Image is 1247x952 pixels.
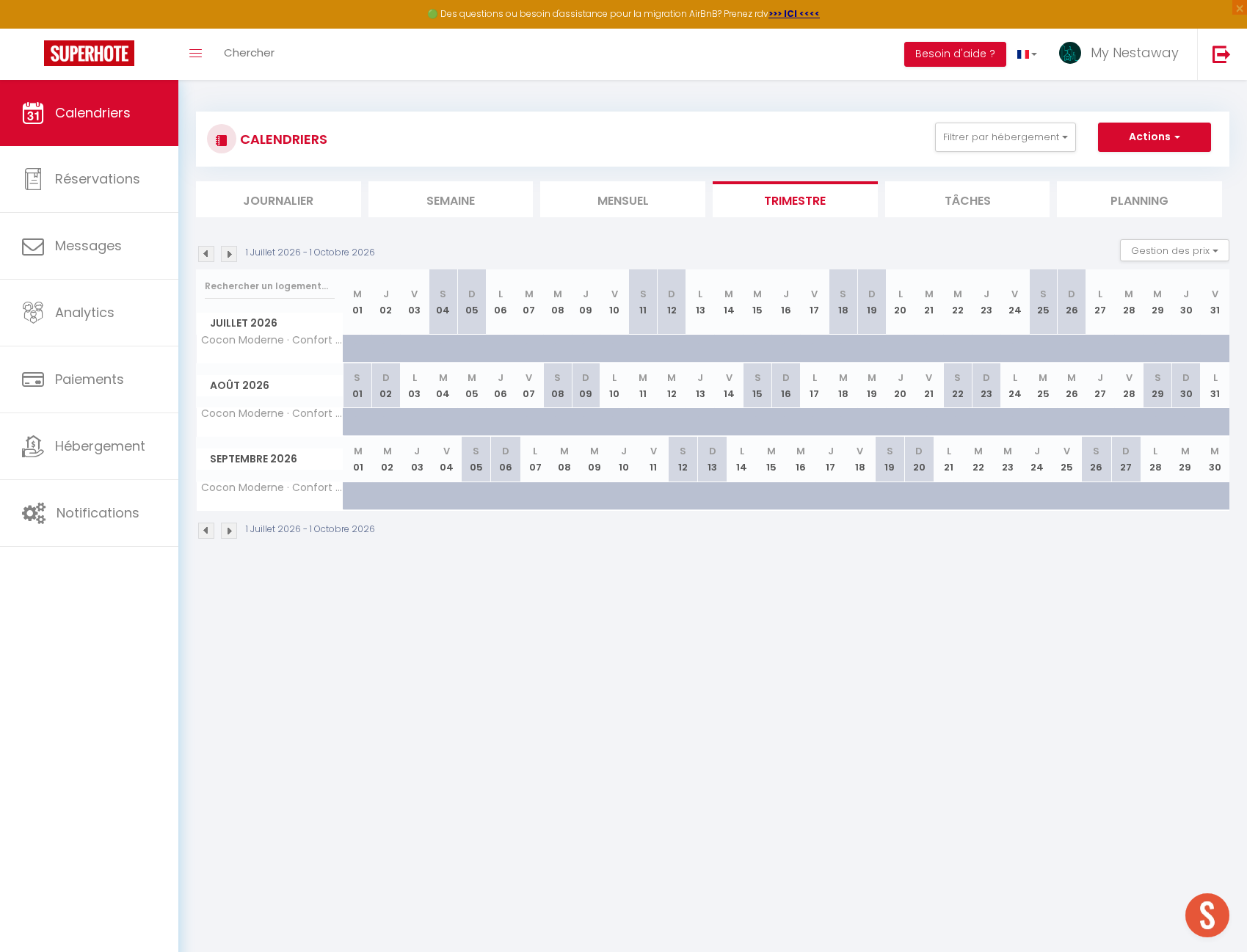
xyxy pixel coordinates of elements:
[1086,363,1115,408] th: 27
[915,363,943,408] th: 21
[457,269,486,335] th: 05
[629,363,658,408] th: 11
[1057,181,1222,217] li: Planning
[1048,29,1197,80] a: ... My Nestaway
[983,371,990,385] abbr: D
[383,287,389,301] abbr: J
[697,371,703,385] abbr: J
[526,371,532,385] abbr: V
[755,371,761,385] abbr: S
[1126,371,1133,385] abbr: V
[554,371,561,385] abbr: S
[371,363,400,408] th: 02
[898,287,903,301] abbr: L
[1011,287,1018,301] abbr: V
[984,287,989,301] abbr: J
[429,363,457,408] th: 04
[473,444,479,458] abbr: S
[1144,363,1172,408] th: 29
[783,287,789,301] abbr: J
[857,444,863,458] abbr: V
[1155,371,1161,385] abbr: S
[373,437,402,482] th: 02
[1172,269,1201,335] th: 30
[462,437,491,482] th: 05
[1000,269,1029,335] th: 24
[440,287,446,301] abbr: S
[1213,371,1218,385] abbr: L
[533,444,537,458] abbr: L
[768,7,820,20] a: >>> ICI <<<<
[525,287,534,301] abbr: M
[382,371,390,385] abbr: D
[713,181,878,217] li: Trimestre
[1067,371,1076,385] abbr: M
[1040,287,1047,301] abbr: S
[857,363,886,408] th: 19
[1039,371,1047,385] abbr: M
[468,371,476,385] abbr: M
[816,437,846,482] th: 17
[964,437,993,482] th: 22
[786,437,815,482] th: 16
[55,437,145,455] span: Hébergement
[875,437,904,482] th: 19
[1098,287,1102,301] abbr: L
[943,269,972,335] th: 22
[686,363,715,408] th: 13
[560,444,569,458] abbr: M
[772,363,801,408] th: 16
[1141,437,1170,482] th: 28
[1144,269,1172,335] th: 29
[498,371,503,385] abbr: J
[640,287,647,301] abbr: S
[1183,287,1189,301] abbr: J
[868,287,876,301] abbr: D
[667,371,676,385] abbr: M
[727,437,757,482] th: 14
[629,269,658,335] th: 11
[611,287,618,301] abbr: V
[840,287,846,301] abbr: S
[1181,444,1190,458] abbr: M
[953,287,962,301] abbr: M
[757,437,786,482] th: 15
[457,363,486,408] th: 05
[972,269,1000,335] th: 23
[1034,444,1040,458] abbr: J
[343,363,372,408] th: 01
[621,444,627,458] abbr: J
[520,437,550,482] th: 07
[744,363,772,408] th: 15
[55,303,114,321] span: Analytics
[1082,437,1111,482] th: 26
[502,444,509,458] abbr: D
[612,371,617,385] abbr: L
[197,375,343,396] span: Août 2026
[443,444,450,458] abbr: V
[1059,42,1081,64] img: ...
[668,287,675,301] abbr: D
[715,363,744,408] th: 14
[353,287,362,301] abbr: M
[1111,437,1141,482] th: 27
[343,269,372,335] th: 01
[1153,444,1157,458] abbr: L
[600,269,629,335] th: 10
[197,313,343,334] span: Juillet 2026
[926,371,932,385] abbr: V
[1201,269,1229,335] th: 31
[400,363,429,408] th: 03
[55,236,122,255] span: Messages
[402,437,432,482] th: 03
[886,363,915,408] th: 20
[686,269,715,335] th: 13
[1029,363,1058,408] th: 25
[1029,269,1058,335] th: 25
[197,448,343,470] span: Septembre 2026
[1003,444,1012,458] abbr: M
[993,437,1022,482] th: 23
[414,444,420,458] abbr: J
[582,371,589,385] abbr: D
